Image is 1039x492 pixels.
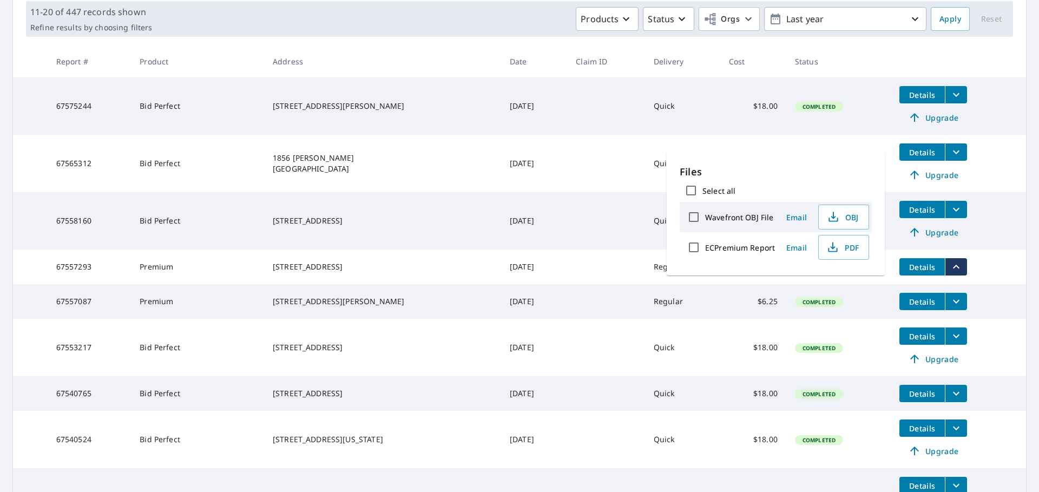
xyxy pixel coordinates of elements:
[131,319,264,376] td: Bid Perfect
[273,388,492,399] div: [STREET_ADDRESS]
[720,284,786,319] td: $6.25
[720,319,786,376] td: $18.00
[645,376,720,411] td: Quick
[567,45,645,77] th: Claim ID
[48,45,131,77] th: Report #
[796,436,842,444] span: Completed
[945,143,967,161] button: filesDropdownBtn-67565312
[906,111,961,124] span: Upgrade
[945,86,967,103] button: filesDropdownBtn-67575244
[645,77,720,135] td: Quick
[720,376,786,411] td: $18.00
[273,296,492,307] div: [STREET_ADDRESS][PERSON_NAME]
[501,45,567,77] th: Date
[796,344,842,352] span: Completed
[273,434,492,445] div: [STREET_ADDRESS][US_STATE]
[796,103,842,110] span: Completed
[796,390,842,398] span: Completed
[779,209,814,226] button: Email
[645,250,720,284] td: Regular
[906,168,961,181] span: Upgrade
[501,250,567,284] td: [DATE]
[720,45,786,77] th: Cost
[899,385,945,402] button: detailsBtn-67540765
[645,319,720,376] td: Quick
[48,284,131,319] td: 67557087
[131,45,264,77] th: Product
[501,192,567,250] td: [DATE]
[945,293,967,310] button: filesDropdownBtn-67557087
[939,12,961,26] span: Apply
[899,201,945,218] button: detailsBtn-67558160
[501,135,567,192] td: [DATE]
[931,7,970,31] button: Apply
[899,166,967,183] a: Upgrade
[945,327,967,345] button: filesDropdownBtn-67553217
[906,147,938,158] span: Details
[576,7,639,31] button: Products
[48,319,131,376] td: 67553217
[501,411,567,468] td: [DATE]
[906,331,938,342] span: Details
[48,250,131,284] td: 67557293
[899,419,945,437] button: detailsBtn-67540524
[702,186,735,196] label: Select all
[899,224,967,241] a: Upgrade
[48,376,131,411] td: 67540765
[720,135,786,192] td: $18.00
[648,12,674,25] p: Status
[645,45,720,77] th: Delivery
[906,226,961,239] span: Upgrade
[906,423,938,434] span: Details
[131,284,264,319] td: Premium
[945,258,967,275] button: filesDropdownBtn-67557293
[945,201,967,218] button: filesDropdownBtn-67558160
[273,153,492,174] div: 1856 [PERSON_NAME] [GEOGRAPHIC_DATA]
[501,376,567,411] td: [DATE]
[131,376,264,411] td: Bid Perfect
[30,23,152,32] p: Refine results by choosing filters
[818,235,869,260] button: PDF
[906,444,961,457] span: Upgrade
[906,352,961,365] span: Upgrade
[899,442,967,460] a: Upgrade
[705,242,775,253] label: ECPremium Report
[131,411,264,468] td: Bid Perfect
[899,143,945,161] button: detailsBtn-67565312
[906,90,938,100] span: Details
[945,385,967,402] button: filesDropdownBtn-67540765
[273,101,492,111] div: [STREET_ADDRESS][PERSON_NAME]
[131,77,264,135] td: Bid Perfect
[273,342,492,353] div: [STREET_ADDRESS]
[645,411,720,468] td: Quick
[945,419,967,437] button: filesDropdownBtn-67540524
[703,12,740,26] span: Orgs
[818,205,869,229] button: OBJ
[680,165,872,179] p: Files
[699,7,760,31] button: Orgs
[273,261,492,272] div: [STREET_ADDRESS]
[645,135,720,192] td: Quick
[784,212,810,222] span: Email
[581,12,619,25] p: Products
[30,5,152,18] p: 11-20 of 447 records shown
[779,239,814,256] button: Email
[48,135,131,192] td: 67565312
[784,242,810,253] span: Email
[705,212,773,222] label: Wavefront OBJ File
[501,319,567,376] td: [DATE]
[643,7,694,31] button: Status
[899,293,945,310] button: detailsBtn-67557087
[825,241,860,254] span: PDF
[720,411,786,468] td: $18.00
[906,262,938,272] span: Details
[131,192,264,250] td: Bid Perfect
[825,211,860,224] span: OBJ
[782,10,909,29] p: Last year
[786,45,891,77] th: Status
[906,481,938,491] span: Details
[899,258,945,275] button: detailsBtn-67557293
[645,284,720,319] td: Regular
[899,86,945,103] button: detailsBtn-67575244
[906,297,938,307] span: Details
